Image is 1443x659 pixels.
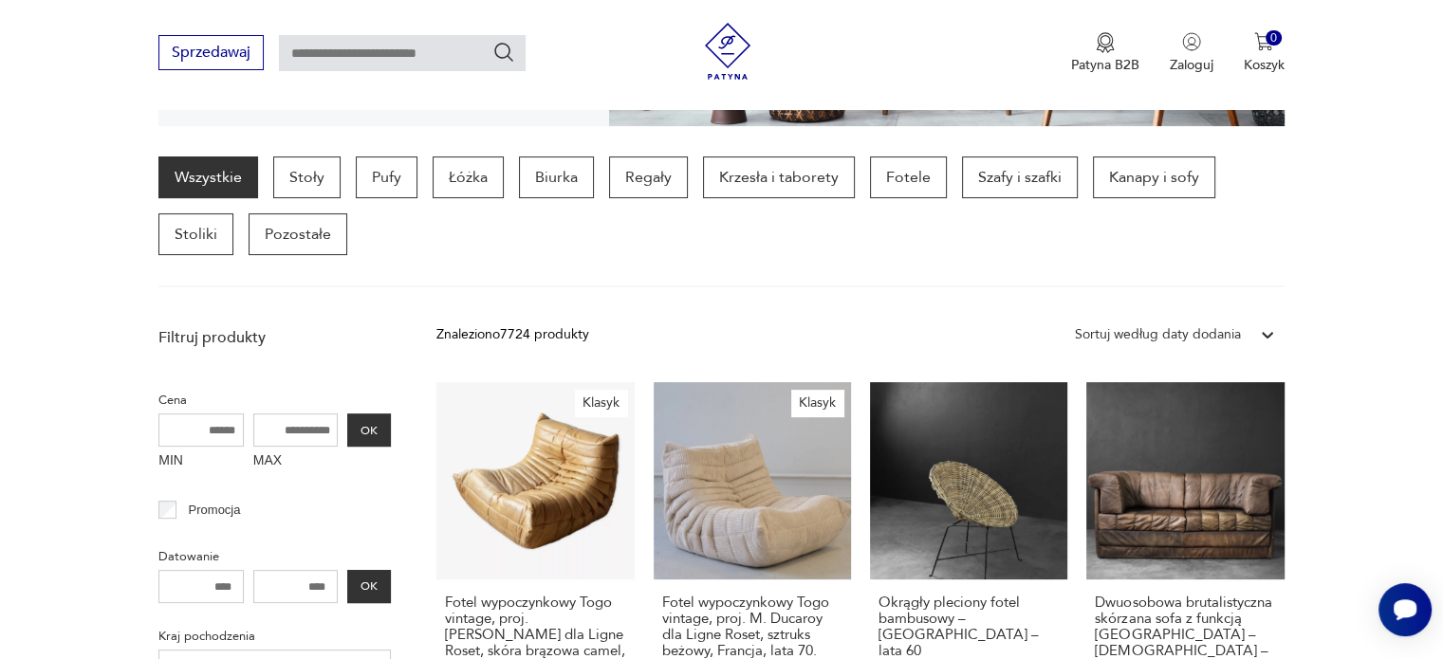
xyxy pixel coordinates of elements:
a: Stoliki [158,213,233,255]
img: Ikonka użytkownika [1182,32,1201,51]
a: Stoły [273,156,341,198]
p: Zaloguj [1170,56,1213,74]
a: Kanapy i sofy [1093,156,1215,198]
p: Promocja [189,500,241,521]
a: Szafy i szafki [962,156,1078,198]
h3: Okrągły pleciony fotel bambusowy – [GEOGRAPHIC_DATA] – lata 60 [879,595,1059,659]
button: Patyna B2B [1071,32,1139,74]
p: Datowanie [158,546,391,567]
label: MIN [158,447,244,477]
a: Biurka [519,156,594,198]
a: Krzesła i taborety [703,156,855,198]
p: Koszyk [1244,56,1285,74]
a: Ikona medaluPatyna B2B [1071,32,1139,74]
a: Pozostałe [249,213,347,255]
img: Patyna - sklep z meblami i dekoracjami vintage [699,23,756,80]
div: Znaleziono 7724 produkty [436,324,589,345]
img: Ikona medalu [1096,32,1115,53]
button: Sprzedawaj [158,35,264,70]
button: OK [347,413,391,447]
p: Kraj pochodzenia [158,626,391,647]
a: Sprzedawaj [158,47,264,61]
a: Wszystkie [158,156,258,198]
img: Ikona koszyka [1254,32,1273,51]
iframe: Smartsupp widget button [1378,583,1432,636]
div: Sortuj według daty dodania [1075,324,1241,345]
p: Patyna B2B [1071,56,1139,74]
a: Regały [609,156,688,198]
a: Fotele [870,156,947,198]
div: 0 [1266,30,1282,46]
button: OK [347,570,391,603]
button: Zaloguj [1170,32,1213,74]
p: Cena [158,390,391,411]
h3: Fotel wypoczynkowy Togo vintage, proj. M. Ducaroy dla Ligne Roset, sztruks beżowy, Francja, lata 70. [662,595,842,659]
a: Łóżka [433,156,504,198]
label: MAX [253,447,339,477]
p: Filtruj produkty [158,327,391,348]
button: Szukaj [492,41,515,64]
button: 0Koszyk [1244,32,1285,74]
a: Pufy [356,156,417,198]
